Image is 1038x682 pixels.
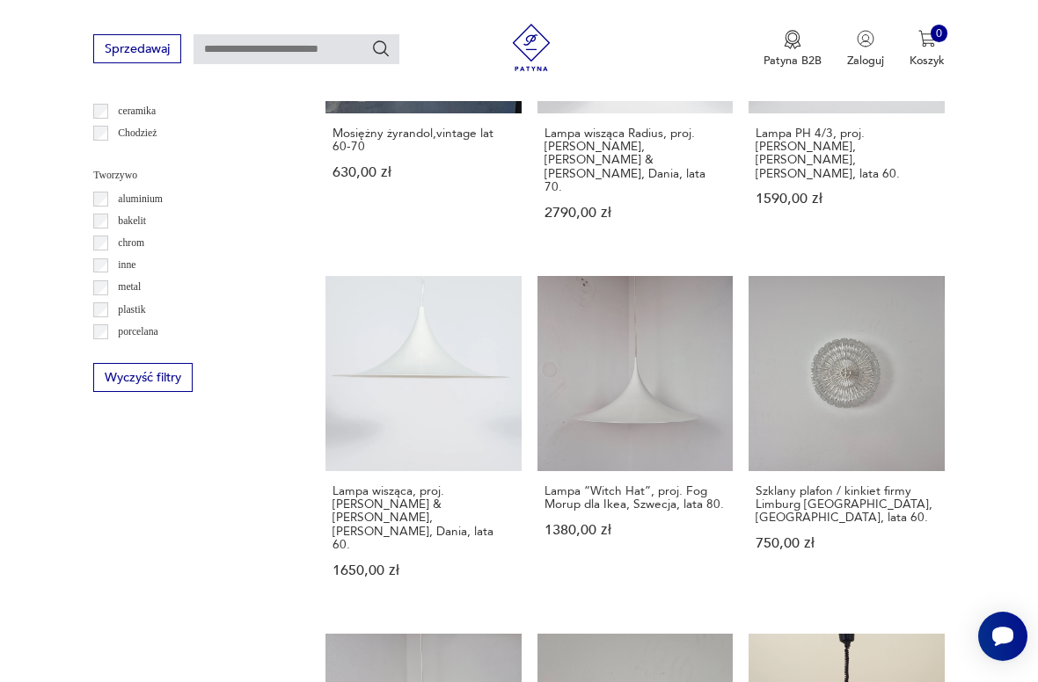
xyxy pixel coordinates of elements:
img: Patyna - sklep z meblami i dekoracjami vintage [502,24,561,71]
div: 0 [931,25,948,42]
p: 630,00 zł [333,166,514,179]
a: Szklany plafon / kinkiet firmy Limburg Glashütte, Niemcy, lata 60.Szklany plafon / kinkiet firmy ... [749,276,945,608]
p: inne [118,257,135,274]
h3: Lampa wisząca Radius, proj. [PERSON_NAME], [PERSON_NAME] & [PERSON_NAME], Dania, lata 70. [545,127,726,193]
p: porcelit [118,345,150,363]
p: Tworzywo [93,167,288,185]
a: Sprzedawaj [93,45,180,55]
p: porcelana [118,323,157,341]
p: metal [118,279,141,296]
p: chrom [118,235,144,252]
p: Zaloguj [847,53,884,69]
button: Sprzedawaj [93,34,180,63]
p: aluminium [118,191,163,208]
p: Koszyk [910,53,945,69]
img: Ikona medalu [784,30,801,49]
h3: Szklany plafon / kinkiet firmy Limburg [GEOGRAPHIC_DATA], [GEOGRAPHIC_DATA], lata 60. [756,484,937,525]
h3: Lampa “Witch Hat”, proj. Fog Morup dla Ikea, Szwecja, lata 80. [545,484,726,511]
button: Patyna B2B [764,30,822,69]
button: 0Koszyk [910,30,945,69]
a: Ikona medaluPatyna B2B [764,30,822,69]
h3: Mosiężny żyrandol,vintage lat 60-70 [333,127,514,154]
a: Lampa “Witch Hat”, proj. Fog Morup dla Ikea, Szwecja, lata 80.Lampa “Witch Hat”, proj. Fog Morup ... [537,276,734,608]
p: 1650,00 zł [333,564,514,577]
h3: Lampa PH 4/3, proj. [PERSON_NAME], [PERSON_NAME], [PERSON_NAME], lata 60. [756,127,937,180]
p: Ćmielów [118,147,156,164]
p: 2790,00 zł [545,207,726,220]
p: Patyna B2B [764,53,822,69]
button: Zaloguj [847,30,884,69]
button: Szukaj [371,39,391,58]
p: bakelit [118,213,146,230]
p: 1590,00 zł [756,192,937,206]
p: plastik [118,301,145,319]
p: Chodzież [118,125,157,142]
h3: Lampa wisząca, proj. [PERSON_NAME] & [PERSON_NAME], [PERSON_NAME], Dania, lata 60. [333,484,514,551]
button: Wyczyść filtry [93,363,192,392]
p: 750,00 zł [756,537,937,550]
img: Ikonka użytkownika [857,30,874,47]
p: 1380,00 zł [545,524,726,537]
iframe: Smartsupp widget button [978,612,1027,661]
a: Lampa wisząca, proj. Claus Bonderup & Torsten Thorup, Fog Mørup, Dania, lata 60.Lampa wisząca, pr... [325,276,522,608]
img: Ikona koszyka [918,30,936,47]
p: ceramika [118,103,156,120]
